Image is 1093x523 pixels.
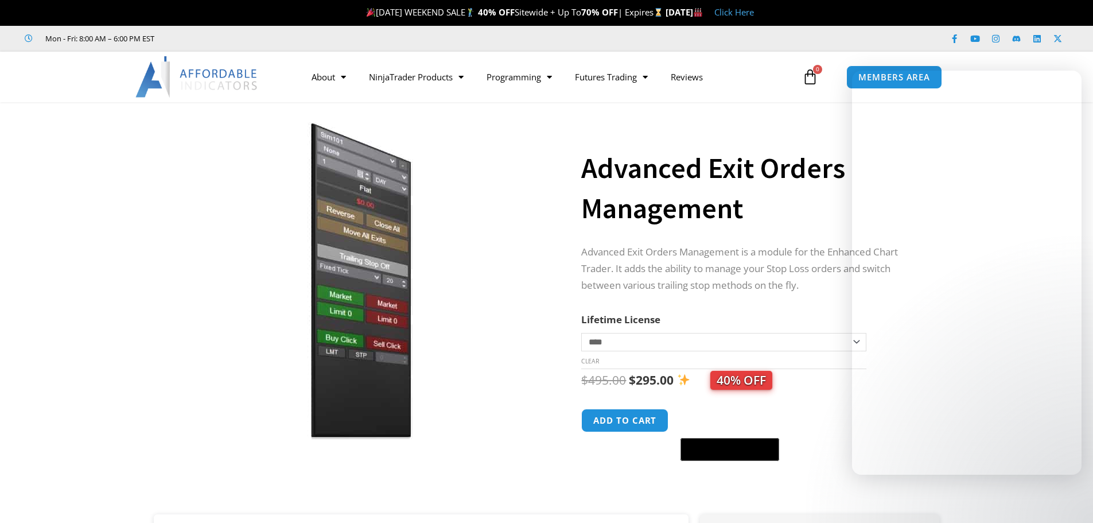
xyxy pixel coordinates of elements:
[581,244,916,294] p: Advanced Exit Orders Management is a module for the Enhanced Chart Trader. It adds the ability to...
[135,56,259,98] img: LogoAI | Affordable Indicators – NinjaTrader
[581,468,916,478] iframe: PayPal Message 1
[300,64,799,90] nav: Menu
[170,33,343,44] iframe: Customer reviews powered by Trustpilot
[170,122,539,440] img: AdvancedStopLossMgmt
[581,357,599,365] a: Clear options
[367,8,375,17] img: 🎉
[678,374,690,386] img: ✨
[581,409,668,432] button: Add to cart
[563,64,659,90] a: Futures Trading
[852,71,1082,475] iframe: Intercom live chat
[364,6,665,18] span: [DATE] WEEKEND SALE Sitewide + Up To | Expires
[846,65,942,89] a: MEMBERS AREA
[654,8,663,17] img: ⌛
[629,372,636,388] span: $
[666,6,703,18] strong: [DATE]
[659,64,714,90] a: Reviews
[42,32,154,45] span: Mon - Fri: 8:00 AM – 6:00 PM EST
[785,60,835,94] a: 0
[680,438,779,461] button: Buy with GPay
[475,64,563,90] a: Programming
[581,148,916,228] h1: Advanced Exit Orders Management
[694,8,702,17] img: 🏭
[813,65,822,74] span: 0
[300,64,357,90] a: About
[629,372,674,388] bdi: 295.00
[466,8,474,17] img: 🏌️‍♂️
[357,64,475,90] a: NinjaTrader Products
[478,6,515,18] strong: 40% OFF
[714,6,754,18] a: Click Here
[678,407,781,435] iframe: Secure express checkout frame
[581,372,588,388] span: $
[581,372,626,388] bdi: 495.00
[581,6,618,18] strong: 70% OFF
[581,313,660,326] label: Lifetime License
[1054,484,1082,512] iframe: Intercom live chat
[710,371,772,390] span: 40% OFF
